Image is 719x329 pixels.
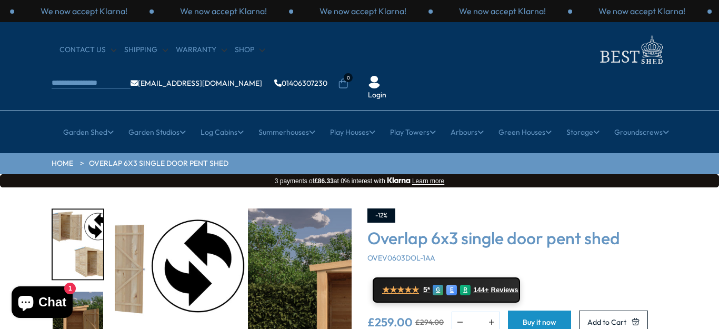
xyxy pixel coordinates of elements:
[41,5,127,17] p: We now accept Klarna!
[319,5,406,17] p: We now accept Klarna!
[367,208,395,223] div: -12%
[330,119,375,145] a: Play Houses
[52,208,104,281] div: 2 / 12
[415,318,444,326] del: £294.00
[180,5,267,17] p: We now accept Klarna!
[274,79,327,87] a: 01406307230
[460,285,471,295] div: R
[566,119,600,145] a: Storage
[131,79,262,87] a: [EMAIL_ADDRESS][DOMAIN_NAME]
[89,158,228,169] a: Overlap 6x3 single door pent shed
[338,78,348,89] a: 0
[52,158,73,169] a: HOME
[598,5,685,17] p: We now accept Klarna!
[614,119,669,145] a: Groundscrews
[258,119,315,145] a: Summerhouses
[433,5,572,17] div: 1 / 3
[368,76,381,88] img: User Icon
[459,5,546,17] p: We now accept Klarna!
[433,285,443,295] div: G
[344,73,353,82] span: 0
[451,119,484,145] a: Arbours
[473,286,488,294] span: 144+
[124,45,168,55] a: Shipping
[390,119,436,145] a: Play Towers
[572,5,712,17] div: 2 / 3
[154,5,293,17] div: 2 / 3
[63,119,114,145] a: Garden Shed
[53,210,103,280] img: Overlap6x3SDValuePent_SWAPOPTION_200x200.jpg
[382,285,419,295] span: ★★★★★
[367,253,435,263] span: OVEV0603DOL-1AA
[367,316,413,328] ins: £259.00
[176,45,227,55] a: Warranty
[498,119,552,145] a: Green Houses
[14,5,154,17] div: 1 / 3
[491,286,518,294] span: Reviews
[373,277,520,303] a: ★★★★★ 5* G E R 144+ Reviews
[368,90,386,101] a: Login
[128,119,186,145] a: Garden Studios
[235,45,265,55] a: Shop
[201,119,244,145] a: Log Cabins
[367,228,667,248] h3: Overlap 6x3 single door pent shed
[293,5,433,17] div: 3 / 3
[8,286,76,321] inbox-online-store-chat: Shopify online store chat
[587,318,626,326] span: Add to Cart
[446,285,457,295] div: E
[59,45,116,55] a: CONTACT US
[594,33,667,67] img: logo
